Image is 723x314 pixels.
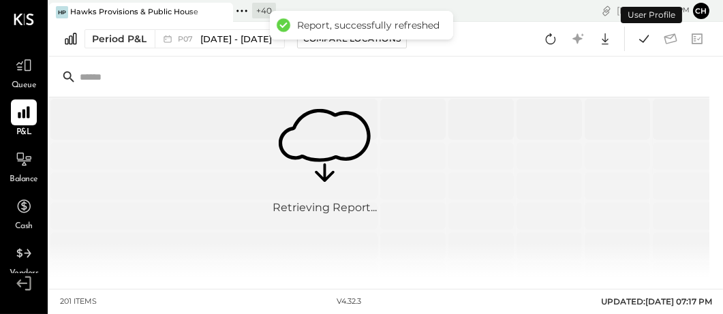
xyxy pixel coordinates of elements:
[273,201,377,217] div: Retrieving Report...
[617,4,690,17] div: [DATE]
[1,146,47,186] a: Balance
[60,296,97,307] div: 201 items
[1,52,47,92] a: Queue
[1,99,47,139] a: P&L
[178,35,197,43] span: P07
[252,3,276,18] div: + 40
[56,6,68,18] div: HP
[10,174,38,186] span: Balance
[297,19,440,31] div: Report, successfully refreshed
[621,7,682,23] div: User Profile
[693,3,709,19] button: Ch
[600,3,613,18] div: copy link
[1,240,47,280] a: Vendors
[678,5,690,15] span: pm
[200,33,272,46] span: [DATE] - [DATE]
[337,296,361,307] div: v 4.32.3
[1,193,47,233] a: Cash
[649,4,676,17] span: 7 : 17
[12,80,37,92] span: Queue
[601,296,712,307] span: UPDATED: [DATE] 07:17 PM
[92,32,147,46] div: Period P&L
[10,268,39,280] span: Vendors
[84,29,285,48] button: Period P&L P07[DATE] - [DATE]
[16,127,32,139] span: P&L
[15,221,33,233] span: Cash
[70,7,198,18] div: Hawks Provisions & Public House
